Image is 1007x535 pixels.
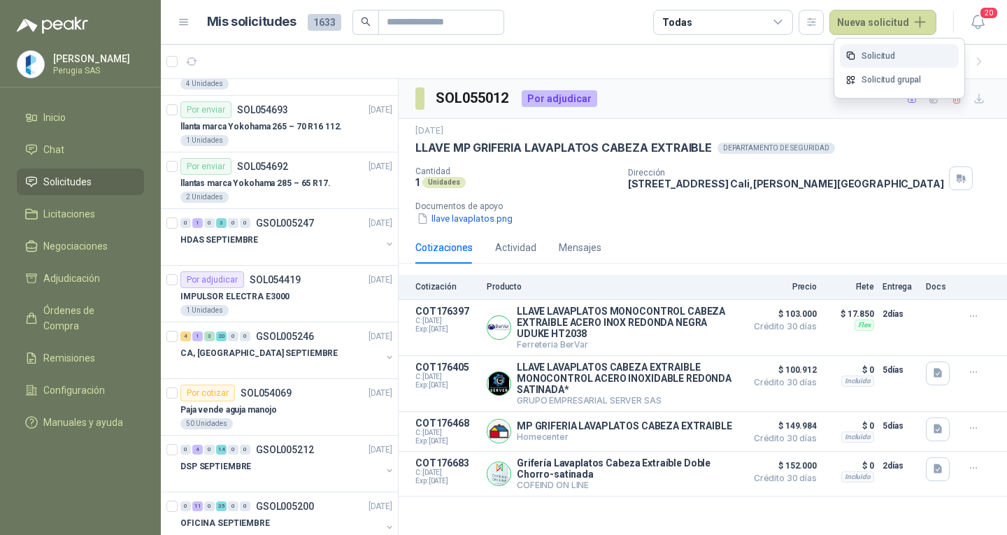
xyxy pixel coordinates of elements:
[228,445,238,455] div: 0
[180,271,244,288] div: Por adjudicar
[628,168,944,178] p: Dirección
[180,418,233,429] div: 50 Unidades
[926,282,954,292] p: Docs
[17,51,44,78] img: Company Logo
[369,387,392,400] p: [DATE]
[180,328,395,373] a: 4 1 3 20 0 0 GSOL005246[DATE] CA, [GEOGRAPHIC_DATA] SEPTIEMBRE
[180,331,191,341] div: 4
[841,376,874,387] div: Incluido
[180,177,331,190] p: llantas marca Yokohama 285 – 65 R17.
[204,218,215,228] div: 0
[228,218,238,228] div: 0
[17,265,144,292] a: Adjudicación
[161,379,398,436] a: Por cotizarSOL054069[DATE] Paja vende aguja manojo50 Unidades
[415,124,443,138] p: [DATE]
[53,54,141,64] p: [PERSON_NAME]
[840,44,959,69] a: Solicitud
[369,104,392,117] p: [DATE]
[487,372,510,395] img: Company Logo
[237,162,288,171] p: SOL054692
[662,15,692,30] div: Todas
[228,331,238,341] div: 0
[53,66,141,75] p: Perugia SAS
[43,174,92,190] span: Solicitudes
[415,373,478,381] span: C: [DATE]
[415,429,478,437] span: C: [DATE]
[415,240,473,255] div: Cotizaciones
[747,306,817,322] span: $ 103.000
[522,90,597,107] div: Por adjudicar
[415,306,478,317] p: COT176397
[965,10,990,35] button: 20
[883,457,917,474] p: 2 días
[17,169,144,195] a: Solicitudes
[747,282,817,292] p: Precio
[216,445,227,455] div: 14
[487,316,510,339] img: Company Logo
[825,282,874,292] p: Flete
[415,141,712,155] p: LLAVE MP GRIFERIA LAVAPLATOS CABEZA EXTRAIBLE
[883,282,917,292] p: Entrega
[495,240,536,255] div: Actividad
[369,443,392,457] p: [DATE]
[43,238,108,254] span: Negociaciones
[17,17,88,34] img: Logo peakr
[415,437,478,445] span: Exp: [DATE]
[180,501,191,511] div: 0
[747,434,817,443] span: Crédito 30 días
[204,331,215,341] div: 3
[192,331,203,341] div: 1
[415,457,478,469] p: COT176683
[825,418,874,434] p: $ 0
[415,166,617,176] p: Cantidad
[415,282,478,292] p: Cotización
[628,178,944,190] p: [STREET_ADDRESS] Cali , [PERSON_NAME][GEOGRAPHIC_DATA]
[43,206,95,222] span: Licitaciones
[43,383,105,398] span: Configuración
[180,385,235,401] div: Por cotizar
[180,78,229,90] div: 4 Unidades
[883,362,917,378] p: 5 días
[436,87,510,109] h3: SOL055012
[517,362,738,395] p: LLAVE LAVAPLATOS CABEZA EXTRAIBLE MONOCONTROL ACERO INOXIDABLE REDONDA SATINADA*
[180,215,395,259] a: 0 1 0 3 0 0 GSOL005247[DATE] HDAS SEPTIEMBRE
[422,177,466,188] div: Unidades
[883,418,917,434] p: 5 días
[415,325,478,334] span: Exp: [DATE]
[841,431,874,443] div: Incluido
[415,469,478,477] span: C: [DATE]
[517,480,738,490] p: COFEIND ON LINE
[487,420,510,443] img: Company Logo
[180,460,251,473] p: DSP SEPTIEMBRE
[487,462,510,485] img: Company Logo
[180,517,270,530] p: OFICINA SEPTIEMBRE
[180,158,231,175] div: Por enviar
[747,322,817,331] span: Crédito 30 días
[17,233,144,259] a: Negociaciones
[415,211,514,226] button: llave lavaplatos.png
[43,142,64,157] span: Chat
[161,96,398,152] a: Por enviarSOL054693[DATE] llanta marca Yokohama 265 – 70 R16 112.1 Unidades
[369,500,392,513] p: [DATE]
[180,305,229,316] div: 1 Unidades
[559,240,601,255] div: Mensajes
[369,273,392,287] p: [DATE]
[180,101,231,118] div: Por enviar
[43,110,66,125] span: Inicio
[17,409,144,436] a: Manuales y ayuda
[840,68,959,92] a: Solicitud grupal
[517,395,738,406] p: GRUPO EMPRESARIAL SERVER SAS
[17,104,144,131] a: Inicio
[361,17,371,27] span: search
[415,418,478,429] p: COT176468
[161,266,398,322] a: Por adjudicarSOL054419[DATE] IMPULSOR ELECTRA E30001 Unidades
[415,201,1001,211] p: Documentos de apoyo
[256,331,314,341] p: GSOL005246
[825,457,874,474] p: $ 0
[43,303,131,334] span: Órdenes de Compra
[17,377,144,404] a: Configuración
[825,362,874,378] p: $ 0
[180,120,342,134] p: llanta marca Yokohama 265 – 70 R16 112.
[517,306,738,339] p: LLAVE LAVAPLATOS MONOCONTROL CABEZA EXTRAIBLE ACERO INOX REDONDA NEGRA UDUKE HT2038
[308,14,341,31] span: 1633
